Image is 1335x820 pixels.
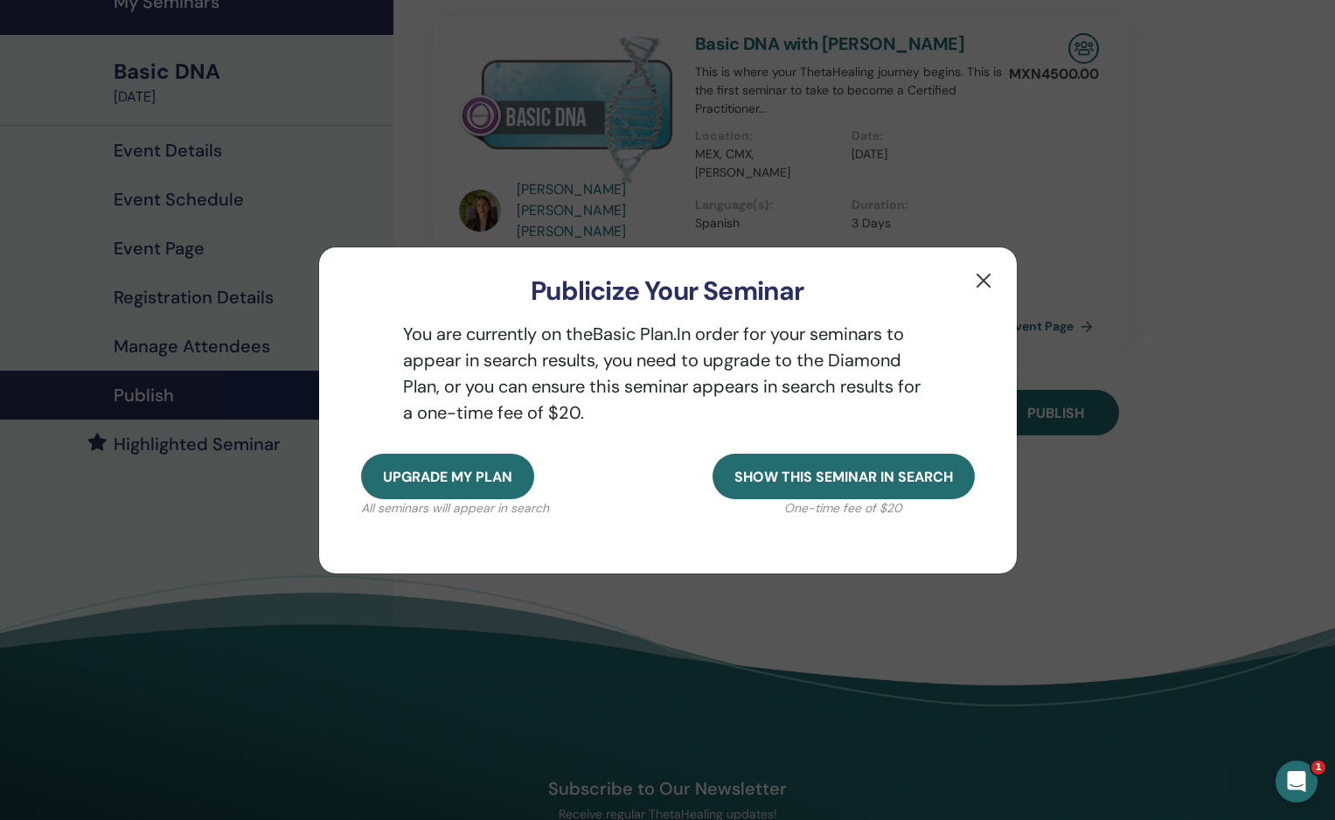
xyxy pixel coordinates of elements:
[361,454,534,499] button: Upgrade my plan
[734,468,953,486] span: Show this seminar in search
[361,321,975,426] p: You are currently on the Basic Plan. In order for your seminars to appear in search results, you ...
[383,468,512,486] span: Upgrade my plan
[1311,761,1325,775] span: 1
[713,454,975,499] button: Show this seminar in search
[361,499,549,518] p: All seminars will appear in search
[347,275,989,307] h3: Publicize Your Seminar
[1276,761,1318,803] iframe: Intercom live chat
[713,499,975,518] p: One-time fee of $20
